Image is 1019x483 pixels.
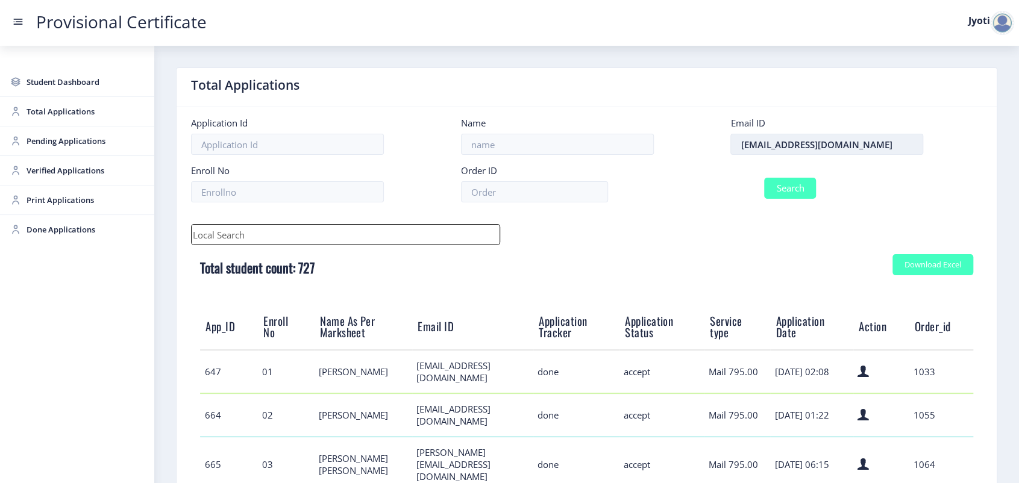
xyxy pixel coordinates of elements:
[892,254,973,275] button: Download Excel
[619,393,704,437] td: accept
[315,393,412,437] td: [PERSON_NAME]
[27,104,145,119] span: Total Applications
[619,304,704,350] th: Application Status
[315,350,412,393] td: [PERSON_NAME]
[770,393,853,437] td: [DATE] 01:22
[315,304,412,350] th: Name As Per Marksheet
[27,134,145,148] span: Pending Applications
[619,350,704,393] td: accept
[533,393,619,437] td: done
[770,350,853,393] td: [DATE] 02:08
[27,222,145,237] span: Done Applications
[412,393,533,437] td: [EMAIL_ADDRESS][DOMAIN_NAME]
[909,393,973,437] td: 1055
[968,16,990,25] label: Jyoti
[27,193,145,207] span: Print Applications
[709,366,766,378] div: Mail 795.00
[461,117,486,129] label: Name
[909,350,973,393] td: 1033
[27,75,145,89] span: Student Dashboard
[770,304,853,350] th: Application Date
[704,304,771,350] th: Service type
[191,134,384,155] input: Application Id
[533,304,619,350] th: Application Tracker
[191,78,299,92] label: Total Applications
[905,260,961,269] div: Download Excel
[200,258,315,277] b: Total student count: 727
[27,163,145,178] span: Verified Applications
[709,458,766,470] div: Mail 795.00
[461,181,609,202] input: Order
[200,304,258,350] th: App_ID
[709,409,766,421] div: Mail 795.00
[191,117,248,129] label: Application Id
[461,134,654,155] input: name
[191,224,500,245] input: Local Search
[412,350,533,393] td: [EMAIL_ADDRESS][DOMAIN_NAME]
[191,181,384,202] input: Enrollno
[853,304,909,350] th: Action
[730,134,923,155] input: email
[258,350,315,393] td: 01
[200,393,258,437] td: 664
[200,350,258,393] td: 647
[24,16,219,28] a: Provisional Certificate
[461,164,497,176] label: Order ID
[764,178,816,199] button: Search
[730,117,765,129] label: Email ID
[533,350,619,393] td: done
[191,164,230,176] label: Enroll No
[258,304,315,350] th: Enroll No
[909,304,973,350] th: Order_id
[412,304,533,350] th: Email ID
[258,393,315,437] td: 02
